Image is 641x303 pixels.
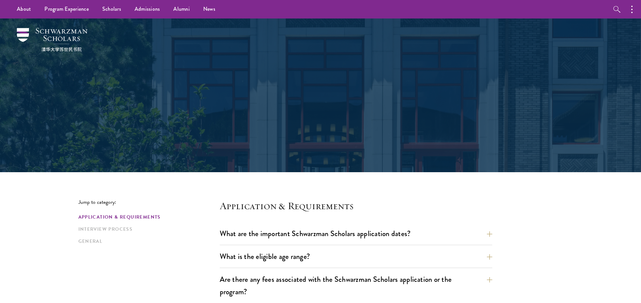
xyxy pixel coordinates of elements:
[220,249,492,264] button: What is the eligible age range?
[220,272,492,299] button: Are there any fees associated with the Schwarzman Scholars application or the program?
[78,226,216,233] a: Interview Process
[17,28,87,51] img: Schwarzman Scholars
[78,214,216,221] a: Application & Requirements
[220,199,492,213] h4: Application & Requirements
[78,199,220,205] p: Jump to category:
[78,238,216,245] a: General
[220,226,492,241] button: What are the important Schwarzman Scholars application dates?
